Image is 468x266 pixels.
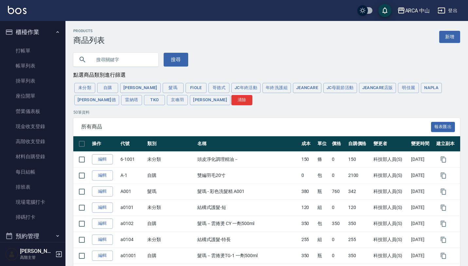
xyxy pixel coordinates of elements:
td: 150 [347,151,372,167]
button: 雷納塔 [121,95,142,105]
th: 代號 [119,136,146,152]
a: 高階收支登錄 [3,134,63,149]
button: 櫃檯作業 [3,24,63,41]
button: 清除 [231,95,252,105]
img: Logo [8,6,27,14]
td: 科技部人員(S) [372,183,409,199]
a: 編輯 [92,218,113,229]
td: 未分類 [146,151,196,167]
td: 120 [347,199,372,216]
td: 頭皮淨化調理精油－ [196,151,299,167]
button: 登出 [435,5,460,17]
div: 點選商品類別進行篩選 [73,72,460,79]
a: 排班表 [3,180,63,195]
button: [PERSON_NAME]德 [74,95,119,105]
button: 京喚羽 [167,95,188,105]
td: a0104 [119,232,146,248]
a: 打帳單 [3,43,63,58]
th: 單位 [316,136,331,152]
a: 編輯 [92,251,113,261]
td: 科技部人員(S) [372,248,409,264]
td: 350 [330,216,346,232]
td: 350 [300,216,316,232]
button: 自購 [97,83,118,93]
a: 每日結帳 [3,164,63,180]
td: [DATE] [409,183,435,199]
button: [PERSON_NAME] [190,95,230,105]
td: 380 [300,183,316,199]
button: 搜尋 [164,53,188,66]
td: 350 [347,216,372,232]
button: 預約管理 [3,228,63,245]
td: 0 [330,167,346,183]
a: 編輯 [92,186,113,197]
a: 帳單列表 [3,58,63,73]
h2: Products [73,29,105,33]
button: 報表匯出 [431,122,455,132]
td: [DATE] [409,248,435,264]
td: 350 [347,248,372,264]
td: 自購 [146,216,196,232]
p: 高階主管 [20,255,53,260]
a: 編輯 [92,154,113,164]
td: 未分類 [146,232,196,248]
td: [DATE] [409,232,435,248]
button: 明佳麗 [398,83,419,93]
h5: [PERSON_NAME] [20,248,53,255]
td: [DATE] [409,167,435,183]
a: 掛單列表 [3,73,63,88]
td: 自購 [146,167,196,183]
td: 髮瑪 - 彩色洗髮精 A001 [196,183,299,199]
a: 編輯 [92,170,113,180]
th: 成本 [300,136,316,152]
td: 包 [316,167,331,183]
td: 組 [316,199,331,216]
td: 自購 [146,248,196,264]
a: 報表匯出 [431,123,455,129]
a: 座位開單 [3,88,63,104]
button: 哥德式 [208,83,229,93]
td: a01001 [119,248,146,264]
td: 瓶 [316,183,331,199]
button: 髮瑪 [163,83,184,93]
td: 150 [300,151,316,167]
td: 未分類 [146,199,196,216]
span: 所有商品 [81,123,431,130]
td: 條 [316,151,331,167]
td: [DATE] [409,151,435,167]
td: 0 [330,199,346,216]
button: Napla [421,83,442,93]
button: 年終洗護組 [262,83,291,93]
td: 255 [347,232,372,248]
td: 組 [316,232,331,248]
td: 瓶 [316,248,331,264]
th: 自購價格 [347,136,372,152]
td: 科技部人員(S) [372,232,409,248]
td: 科技部人員(S) [372,151,409,167]
img: Person [5,248,18,261]
td: 255 [300,232,316,248]
a: 材料自購登錄 [3,149,63,164]
td: 科技部人員(S) [372,216,409,232]
td: A-1 [119,167,146,183]
th: 變更時間 [409,136,435,152]
button: JC年終活動 [231,83,261,93]
td: 350 [300,248,316,264]
p: 50 筆資料 [73,109,460,115]
td: 342 [347,183,372,199]
a: 新增 [439,31,460,43]
h3: 商品列表 [73,36,105,45]
a: 現場電腦打卡 [3,195,63,210]
td: 0 [330,232,346,248]
td: 120 [300,199,316,216]
button: save [378,4,391,17]
th: 價格 [330,136,346,152]
td: 科技部人員(S) [372,167,409,183]
button: Fiole [186,83,207,93]
button: [PERSON_NAME] [120,83,161,93]
td: [DATE] [409,216,435,232]
td: a0102 [119,216,146,232]
button: JC母親節活動 [323,83,357,93]
td: 0 [330,151,346,167]
a: 營業儀表板 [3,104,63,119]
